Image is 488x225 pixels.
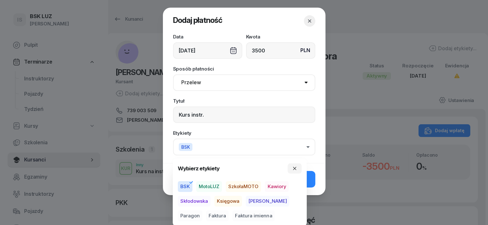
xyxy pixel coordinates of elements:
button: BSK [173,139,315,155]
button: [PERSON_NAME] [246,196,289,207]
input: 0 [246,42,315,59]
span: BSK [179,143,192,151]
input: Np. zaliczka, pierwsza rata... [173,106,315,123]
button: Faktura imienna [232,210,275,221]
button: Paragon [178,210,202,221]
button: SzkołaMOTO [226,181,261,192]
span: Dodaj płatność [173,16,222,25]
button: Skłodowska [178,196,211,207]
h4: Wybierz etykiety [178,164,219,173]
button: Kawiory [265,181,289,192]
button: Faktura [206,210,229,221]
button: Księgowa [214,196,242,207]
button: BSK [178,181,192,192]
button: MotoLUZ [196,181,222,192]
